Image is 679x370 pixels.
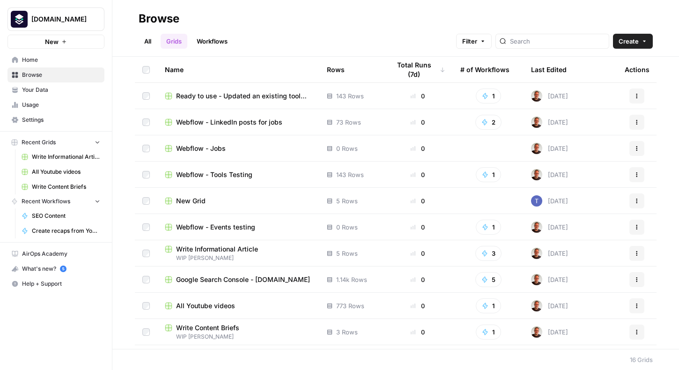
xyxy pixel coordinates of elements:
button: 5 [475,272,502,287]
span: Browse [22,71,100,79]
div: [DATE] [531,169,568,180]
a: All Youtube videos [17,164,104,179]
span: Webflow - LinkedIn posts for jobs [176,118,282,127]
img: 05r7orzsl0v58yrl68db1q04vvfj [531,117,542,128]
div: 16 Grids [630,355,653,364]
text: 5 [62,266,64,271]
span: Webflow - Tools Testing [176,170,252,179]
span: All Youtube videos [32,168,100,176]
img: Platformengineering.org Logo [11,11,28,28]
div: 0 [390,327,445,337]
button: 1 [476,167,501,182]
img: 05r7orzsl0v58yrl68db1q04vvfj [531,143,542,154]
div: 0 [390,301,445,311]
div: [DATE] [531,326,568,338]
div: Name [165,57,312,82]
div: 0 [390,196,445,206]
button: 1 [476,325,501,340]
div: [DATE] [531,195,568,207]
div: 0 [390,275,445,284]
span: Create [619,37,639,46]
span: Usage [22,101,100,109]
a: Ready to use - Updated an existing tool profile in Webflow [165,91,312,101]
span: [DOMAIN_NAME] [31,15,88,24]
span: 0 Rows [336,222,358,232]
span: Filter [462,37,477,46]
button: Filter [456,34,492,49]
span: WIP [PERSON_NAME] [165,333,312,341]
span: Write Informational Article [176,244,258,254]
a: All [139,34,157,49]
img: 05r7orzsl0v58yrl68db1q04vvfj [531,274,542,285]
span: 143 Rows [336,91,364,101]
img: 05r7orzsl0v58yrl68db1q04vvfj [531,169,542,180]
a: Settings [7,112,104,127]
span: 73 Rows [336,118,361,127]
span: SEO Content [32,212,100,220]
a: Create recaps from Youtube videos WIP [PERSON_NAME] [17,223,104,238]
span: 5 Rows [336,249,358,258]
a: Home [7,52,104,67]
button: Workspace: Platformengineering.org [7,7,104,31]
a: Write Informational ArticleWIP [PERSON_NAME] [165,244,312,262]
span: Google Search Console - [DOMAIN_NAME] [176,275,310,284]
span: Write Content Briefs [32,183,100,191]
button: Create [613,34,653,49]
div: Rows [327,57,345,82]
button: 1 [476,89,501,104]
a: Workflows [191,34,233,49]
div: [DATE] [531,300,568,311]
div: [DATE] [531,248,568,259]
img: 05r7orzsl0v58yrl68db1q04vvfj [531,222,542,233]
span: 0 Rows [336,144,358,153]
img: jr0mvpcfb457yucqzh137atk70ho [531,195,542,207]
div: Browse [139,11,179,26]
span: Recent Grids [22,138,56,147]
a: Webflow - Events testing [165,222,312,232]
img: 05r7orzsl0v58yrl68db1q04vvfj [531,90,542,102]
a: Write Content BriefsWIP [PERSON_NAME] [165,323,312,341]
button: 1 [476,220,501,235]
span: 143 Rows [336,170,364,179]
a: Write Informational Article [17,149,104,164]
a: All Youtube videos [165,301,312,311]
div: Last Edited [531,57,567,82]
div: 0 [390,249,445,258]
span: Your Data [22,86,100,94]
div: Actions [625,57,649,82]
span: Recent Workflows [22,197,70,206]
a: Google Search Console - [DOMAIN_NAME] [165,275,312,284]
div: # of Workflows [460,57,509,82]
span: Ready to use - Updated an existing tool profile in Webflow [176,91,312,101]
span: AirOps Academy [22,250,100,258]
button: Help + Support [7,276,104,291]
span: Write Content Briefs [176,323,239,333]
a: Webflow - LinkedIn posts for jobs [165,118,312,127]
div: Total Runs (7d) [390,57,445,82]
div: 0 [390,91,445,101]
div: [DATE] [531,274,568,285]
a: New Grid [165,196,312,206]
a: Write Content Briefs [17,179,104,194]
span: New Grid [176,196,206,206]
div: 0 [390,144,445,153]
div: 0 [390,222,445,232]
img: 05r7orzsl0v58yrl68db1q04vvfj [531,248,542,259]
img: 05r7orzsl0v58yrl68db1q04vvfj [531,326,542,338]
button: Recent Grids [7,135,104,149]
input: Search [510,37,605,46]
span: New [45,37,59,46]
button: 1 [476,298,501,313]
span: WIP [PERSON_NAME] [165,254,312,262]
div: 0 [390,170,445,179]
span: 773 Rows [336,301,364,311]
button: 3 [475,246,502,261]
a: 5 [60,266,66,272]
span: All Youtube videos [176,301,235,311]
span: Home [22,56,100,64]
button: What's new? 5 [7,261,104,276]
span: Webflow - Events testing [176,222,255,232]
div: 0 [390,118,445,127]
div: [DATE] [531,90,568,102]
button: Recent Workflows [7,194,104,208]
